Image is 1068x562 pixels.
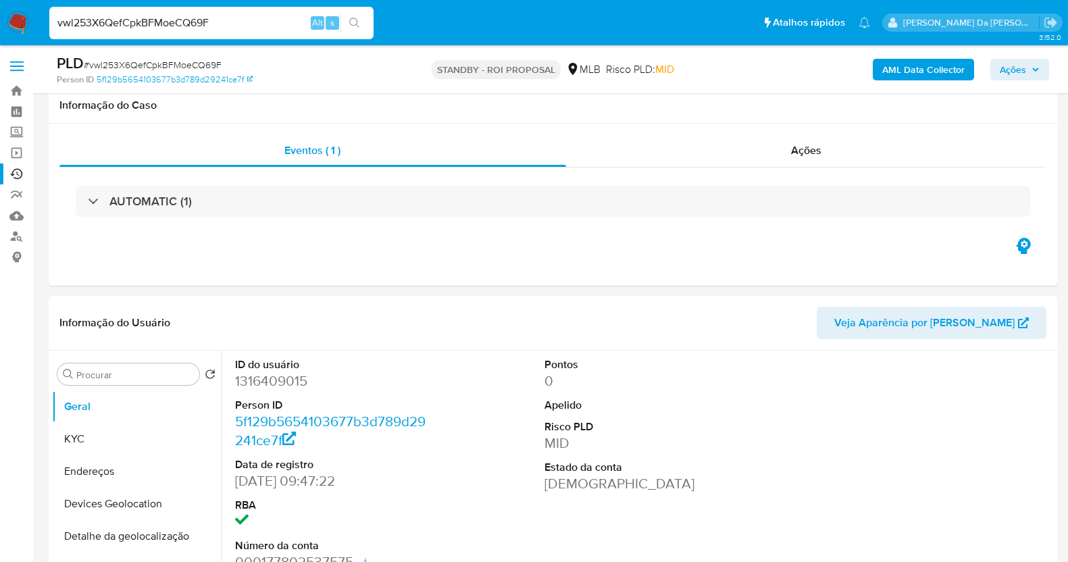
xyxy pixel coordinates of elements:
[340,14,368,32] button: search-icon
[834,307,1015,339] span: Veja Aparência por [PERSON_NAME]
[544,357,738,372] dt: Pontos
[773,16,845,30] span: Atalhos rápidos
[235,411,426,450] a: 5f129b5654103677b3d789d29241ce7f
[544,398,738,413] dt: Apelido
[655,61,674,77] span: MID
[235,457,428,472] dt: Data de registro
[52,390,221,423] button: Geral
[544,474,738,493] dd: [DEMOGRAPHIC_DATA]
[63,369,74,380] button: Procurar
[990,59,1049,80] button: Ações
[882,59,965,80] b: AML Data Collector
[97,74,253,86] a: 5f129b5654103677b3d789d29241ce7f
[1044,16,1058,30] a: Sair
[84,58,222,72] span: # vwl253X6QefCpkBFMoeCQ69F
[544,419,738,434] dt: Risco PLD
[109,194,192,209] h3: AUTOMATIC (1)
[544,460,738,475] dt: Estado da conta
[873,59,974,80] button: AML Data Collector
[235,372,428,390] dd: 1316409015
[52,423,221,455] button: KYC
[432,60,561,79] p: STANDBY - ROI PROPOSAL
[57,74,94,86] b: Person ID
[52,455,221,488] button: Endereços
[791,143,821,158] span: Ações
[76,369,194,381] input: Procurar
[235,538,428,553] dt: Número da conta
[330,16,334,29] span: s
[205,369,215,384] button: Retornar ao pedido padrão
[903,16,1040,29] p: patricia.varelo@mercadopago.com.br
[49,14,374,32] input: Pesquise usuários ou casos...
[312,16,323,29] span: Alt
[859,17,870,28] a: Notificações
[606,62,674,77] span: Risco PLD:
[59,99,1046,112] h1: Informação do Caso
[235,498,428,513] dt: RBA
[57,52,84,74] b: PLD
[59,316,170,330] h1: Informação do Usuário
[235,471,428,490] dd: [DATE] 09:47:22
[566,62,601,77] div: MLB
[235,357,428,372] dt: ID do usuário
[52,520,221,553] button: Detalhe da geolocalização
[817,307,1046,339] button: Veja Aparência por [PERSON_NAME]
[1000,59,1026,80] span: Ações
[52,488,221,520] button: Devices Geolocation
[76,186,1030,217] div: AUTOMATIC (1)
[544,372,738,390] dd: 0
[235,398,428,413] dt: Person ID
[544,434,738,453] dd: MID
[284,143,340,158] span: Eventos ( 1 )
